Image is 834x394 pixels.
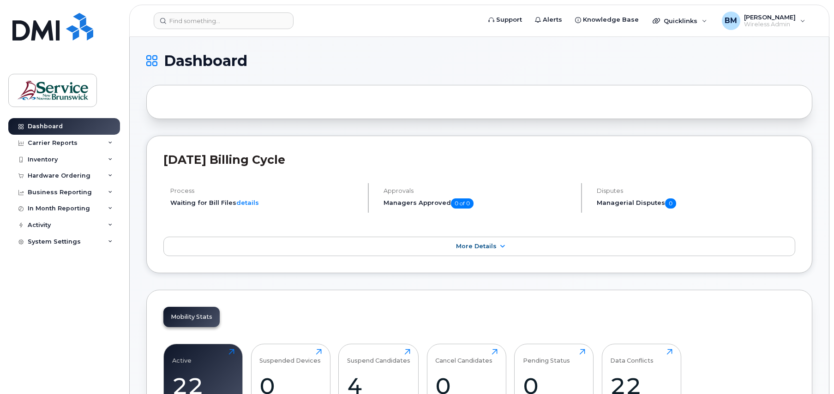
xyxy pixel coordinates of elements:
div: Suspend Candidates [347,349,410,364]
span: More Details [456,243,497,250]
h4: Disputes [597,187,795,194]
span: 0 [665,198,676,209]
a: details [236,199,259,206]
div: Data Conflicts [610,349,654,364]
h5: Managers Approved [384,198,573,209]
h4: Process [170,187,360,194]
div: Pending Status [523,349,570,364]
span: Dashboard [164,54,247,68]
h5: Managerial Disputes [597,198,795,209]
h4: Approvals [384,187,573,194]
div: Cancel Candidates [435,349,492,364]
h2: [DATE] Billing Cycle [163,153,795,167]
div: Active [172,349,192,364]
span: 0 of 0 [451,198,474,209]
div: Suspended Devices [259,349,321,364]
li: Waiting for Bill Files [170,198,360,207]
